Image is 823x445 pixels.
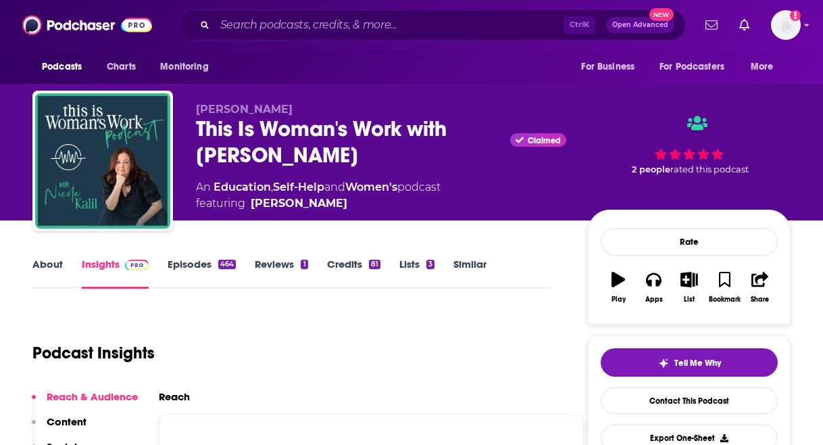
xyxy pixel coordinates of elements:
[98,54,144,80] a: Charts
[751,296,769,304] div: Share
[324,181,345,193] span: and
[345,181,397,193] a: Women's
[35,93,170,229] img: This Is Woman's Work with Nicole Kalil
[612,22,668,28] span: Open Advanced
[700,14,723,37] a: Show notifications dropdown
[684,296,695,304] div: List
[528,137,561,144] span: Claimed
[670,164,749,174] span: rated this podcast
[601,263,636,312] button: Play
[771,10,801,40] button: Show profile menu
[251,195,347,212] a: [PERSON_NAME]
[741,54,791,80] button: open menu
[581,57,634,76] span: For Business
[32,54,99,80] button: open menu
[707,263,742,312] button: Bookmark
[215,14,564,36] input: Search podcasts, credits, & more...
[771,10,801,40] span: Logged in as CaveHenricks
[301,260,307,269] div: 1
[645,296,663,304] div: Apps
[196,103,293,116] span: [PERSON_NAME]
[649,8,674,21] span: New
[709,296,741,304] div: Bookmark
[572,54,651,80] button: open menu
[659,57,724,76] span: For Podcasters
[125,260,149,271] img: Podchaser Pro
[674,358,721,369] span: Tell Me Why
[399,258,434,289] a: Lists3
[790,10,801,21] svg: Add a profile image
[151,54,226,80] button: open menu
[612,296,626,304] div: Play
[651,54,744,80] button: open menu
[160,57,208,76] span: Monitoring
[32,343,155,363] h1: Podcast Insights
[47,415,86,428] p: Content
[218,260,236,269] div: 464
[255,258,307,289] a: Reviews1
[743,263,778,312] button: Share
[32,415,86,440] button: Content
[588,103,791,187] div: 2 peoplerated this podcast
[82,258,149,289] a: InsightsPodchaser Pro
[636,263,671,312] button: Apps
[159,390,190,403] h2: Reach
[107,57,136,76] span: Charts
[426,260,434,269] div: 3
[22,12,152,38] img: Podchaser - Follow, Share and Rate Podcasts
[369,260,380,269] div: 81
[196,195,441,212] span: featuring
[658,358,669,369] img: tell me why sparkle
[564,16,595,34] span: Ctrl K
[42,57,82,76] span: Podcasts
[771,10,801,40] img: User Profile
[47,390,138,403] p: Reach & Audience
[632,164,670,174] span: 2 people
[606,17,674,33] button: Open AdvancedNew
[32,390,138,415] button: Reach & Audience
[453,258,487,289] a: Similar
[734,14,755,37] a: Show notifications dropdown
[178,9,686,41] div: Search podcasts, credits, & more...
[196,179,441,212] div: An podcast
[168,258,236,289] a: Episodes464
[751,57,774,76] span: More
[601,348,778,377] button: tell me why sparkleTell Me Why
[273,181,324,193] a: Self-Help
[271,181,273,193] span: ,
[601,388,778,414] a: Contact This Podcast
[601,228,778,256] div: Rate
[672,263,707,312] button: List
[32,258,63,289] a: About
[214,181,271,193] a: Education
[327,258,380,289] a: Credits81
